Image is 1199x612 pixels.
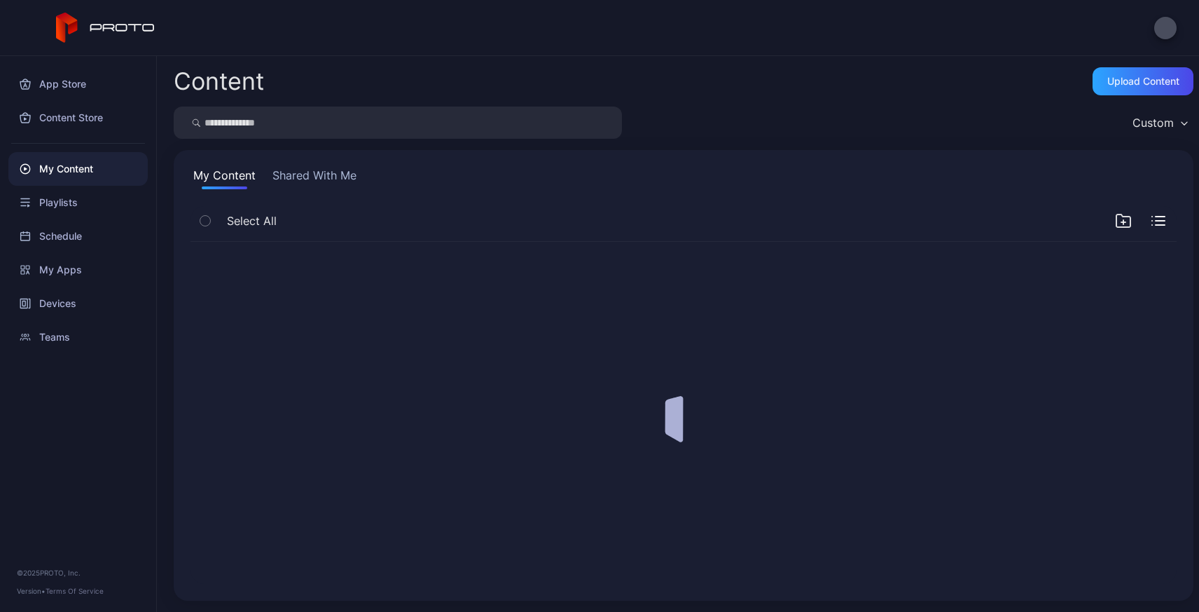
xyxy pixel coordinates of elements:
[1125,107,1193,139] button: Custom
[8,253,148,287] a: My Apps
[227,212,277,229] span: Select All
[8,219,148,253] a: Schedule
[270,167,359,189] button: Shared With Me
[190,167,258,189] button: My Content
[8,186,148,219] a: Playlists
[8,287,148,320] a: Devices
[8,320,148,354] a: Teams
[1093,67,1193,95] button: Upload Content
[1107,76,1179,87] div: Upload Content
[17,587,46,595] span: Version •
[17,567,139,578] div: © 2025 PROTO, Inc.
[46,587,104,595] a: Terms Of Service
[1132,116,1174,130] div: Custom
[174,69,264,93] div: Content
[8,152,148,186] a: My Content
[8,101,148,135] a: Content Store
[8,67,148,101] a: App Store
